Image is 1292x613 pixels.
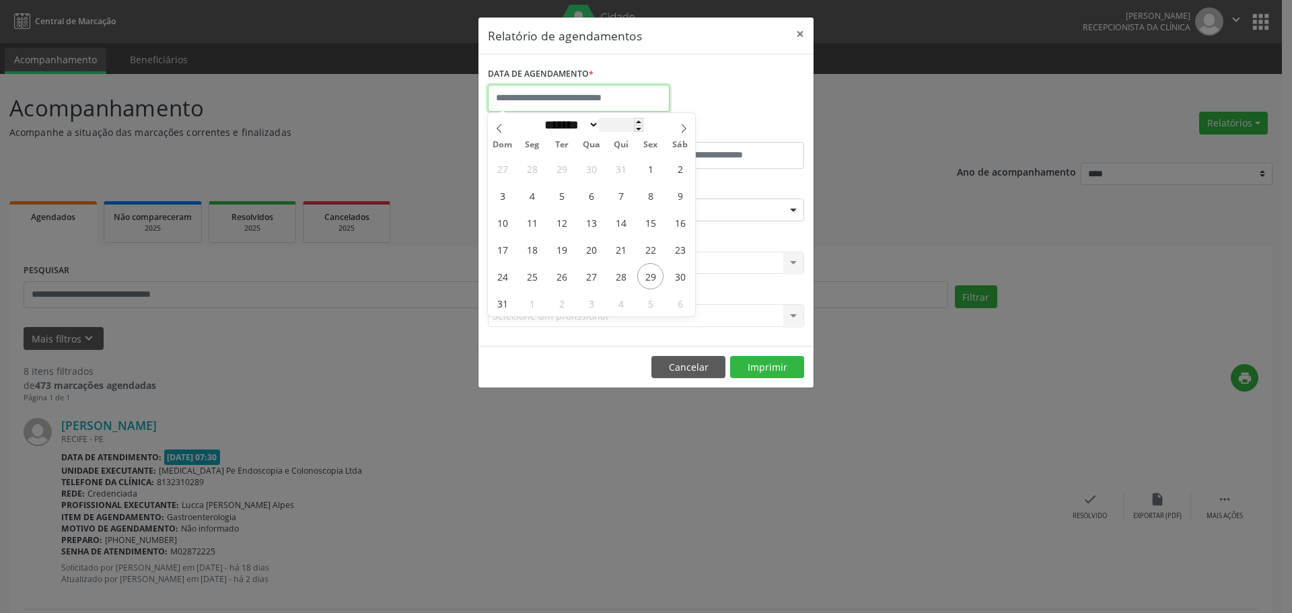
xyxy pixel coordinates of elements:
span: Agosto 16, 2025 [667,209,693,236]
span: Agosto 26, 2025 [548,263,575,289]
span: Agosto 6, 2025 [578,182,604,209]
span: Setembro 6, 2025 [667,290,693,316]
button: Imprimir [730,356,804,379]
span: Agosto 9, 2025 [667,182,693,209]
span: Agosto 4, 2025 [519,182,545,209]
span: Setembro 3, 2025 [578,290,604,316]
span: Agosto 25, 2025 [519,263,545,289]
span: Agosto 18, 2025 [519,236,545,262]
span: Agosto 29, 2025 [637,263,663,289]
span: Agosto 8, 2025 [637,182,663,209]
span: Setembro 4, 2025 [608,290,634,316]
span: Julho 28, 2025 [519,155,545,182]
label: DATA DE AGENDAMENTO [488,64,594,85]
button: Close [787,17,814,50]
span: Sáb [666,141,695,149]
span: Dom [488,141,517,149]
span: Setembro 5, 2025 [637,290,663,316]
span: Agosto 3, 2025 [489,182,515,209]
label: ATÉ [649,121,804,142]
h5: Relatório de agendamentos [488,27,642,44]
span: Setembro 1, 2025 [519,290,545,316]
span: Agosto 27, 2025 [578,263,604,289]
span: Agosto 19, 2025 [548,236,575,262]
button: Cancelar [651,356,725,379]
span: Agosto 17, 2025 [489,236,515,262]
span: Agosto 24, 2025 [489,263,515,289]
span: Agosto 12, 2025 [548,209,575,236]
span: Julho 30, 2025 [578,155,604,182]
span: Agosto 20, 2025 [578,236,604,262]
span: Setembro 2, 2025 [548,290,575,316]
input: Year [599,118,643,132]
span: Agosto 13, 2025 [578,209,604,236]
span: Julho 27, 2025 [489,155,515,182]
span: Agosto 1, 2025 [637,155,663,182]
span: Ter [547,141,577,149]
span: Agosto 23, 2025 [667,236,693,262]
span: Agosto 30, 2025 [667,263,693,289]
span: Qua [577,141,606,149]
span: Agosto 14, 2025 [608,209,634,236]
select: Month [540,118,599,132]
span: Agosto 31, 2025 [489,290,515,316]
span: Agosto 11, 2025 [519,209,545,236]
span: Agosto 10, 2025 [489,209,515,236]
span: Agosto 22, 2025 [637,236,663,262]
span: Agosto 15, 2025 [637,209,663,236]
span: Agosto 2, 2025 [667,155,693,182]
span: Seg [517,141,547,149]
span: Julho 31, 2025 [608,155,634,182]
span: Agosto 28, 2025 [608,263,634,289]
span: Julho 29, 2025 [548,155,575,182]
span: Agosto 5, 2025 [548,182,575,209]
span: Sex [636,141,666,149]
span: Agosto 21, 2025 [608,236,634,262]
span: Qui [606,141,636,149]
span: Agosto 7, 2025 [608,182,634,209]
